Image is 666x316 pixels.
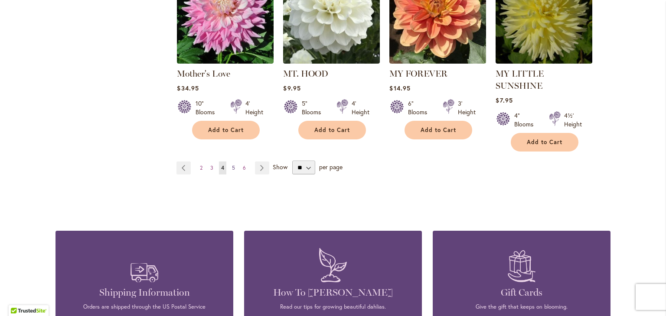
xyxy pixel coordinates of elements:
a: Mother's Love [177,57,274,65]
button: Add to Cart [192,121,260,139]
div: 4' Height [245,99,263,116]
span: $34.95 [177,84,199,92]
span: Add to Cart [314,126,350,134]
div: 10" Blooms [196,99,220,116]
a: MY FOREVER [389,68,447,79]
button: Add to Cart [298,121,366,139]
span: $14.95 [389,84,410,92]
a: 3 [208,161,215,174]
span: $9.95 [283,84,300,92]
div: 4" Blooms [514,111,539,129]
button: Add to Cart [405,121,472,139]
span: Add to Cart [421,126,456,134]
a: MY FOREVER [389,57,486,65]
h4: Shipping Information [69,287,220,299]
a: MT. HOOD [283,68,328,79]
a: MY LITTLE SUNSHINE [496,68,544,91]
p: Read our tips for growing beautiful dahlias. [257,303,409,311]
a: 5 [230,161,237,174]
a: Mother's Love [177,68,230,79]
button: Add to Cart [511,133,578,152]
span: 6 [243,164,246,171]
span: 5 [232,164,235,171]
div: 4' Height [352,99,369,116]
span: Show [273,163,287,171]
a: MY LITTLE SUNSHINE [496,57,592,65]
span: per page [319,163,343,171]
span: $7.95 [496,96,513,104]
a: 2 [198,161,205,174]
span: 2 [200,164,202,171]
span: 3 [210,164,213,171]
span: Add to Cart [208,126,244,134]
iframe: Launch Accessibility Center [7,285,31,310]
span: Add to Cart [527,139,562,146]
span: 4 [221,164,224,171]
a: 6 [241,161,248,174]
div: 5" Blooms [302,99,326,116]
p: Orders are shipped through the US Postal Service [69,303,220,311]
a: MT. HOOD [283,57,380,65]
h4: How To [PERSON_NAME] [257,287,409,299]
h4: Gift Cards [446,287,597,299]
div: 6" Blooms [408,99,432,116]
div: 4½' Height [564,111,582,129]
div: 3' Height [458,99,476,116]
p: Give the gift that keeps on blooming. [446,303,597,311]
